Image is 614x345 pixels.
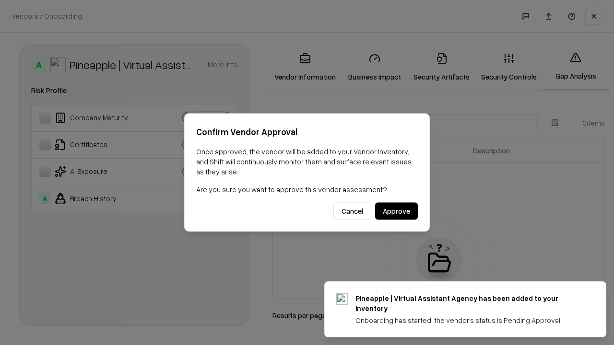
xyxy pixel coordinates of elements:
[196,125,418,139] h2: Confirm Vendor Approval
[355,293,583,313] div: Pineapple | Virtual Assistant Agency has been added to your inventory
[355,315,583,325] div: Onboarding has started, the vendor's status is Pending Approval.
[336,293,348,305] img: trypineapple.com
[333,203,371,220] button: Cancel
[196,184,418,195] p: Are you sure you want to approve this vendor assessment?
[375,203,418,220] button: Approve
[196,147,418,177] p: Once approved, the vendor will be added to your Vendor Inventory, and Shift will continuously mon...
